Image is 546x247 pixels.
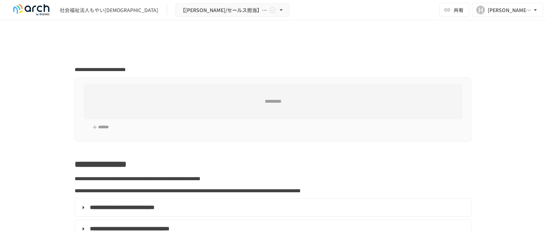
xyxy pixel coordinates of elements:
[488,6,532,15] div: [PERSON_NAME][EMAIL_ADDRESS][DOMAIN_NAME]
[472,3,543,17] button: H[PERSON_NAME][EMAIL_ADDRESS][DOMAIN_NAME]
[454,6,464,14] span: 共有
[60,6,158,14] div: 社会福祉法人もやい[DEMOGRAPHIC_DATA]
[176,3,289,17] button: 【[PERSON_NAME]/セールス担当】社会福祉法人もやい[DEMOGRAPHIC_DATA]_初期設定サポート
[439,3,469,17] button: 共有
[180,6,268,15] span: 【[PERSON_NAME]/セールス担当】社会福祉法人もやい[DEMOGRAPHIC_DATA]_初期設定サポート
[476,6,485,14] div: H
[9,4,54,16] img: logo-default@2x-9cf2c760.svg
